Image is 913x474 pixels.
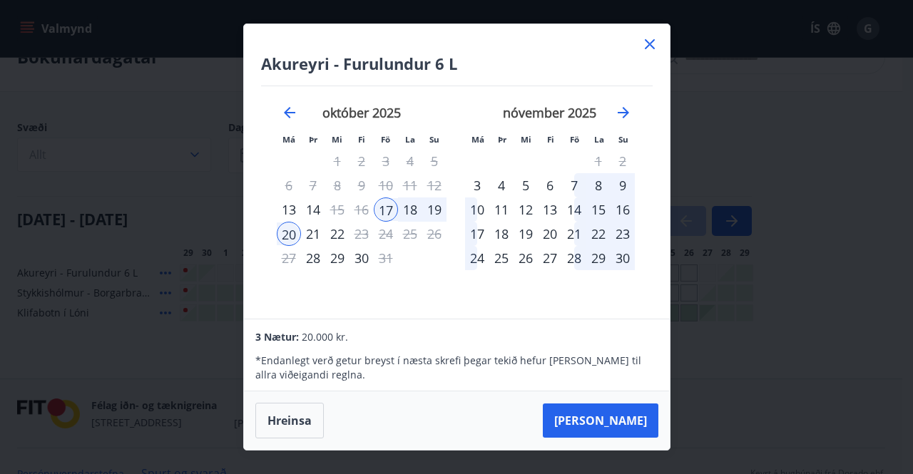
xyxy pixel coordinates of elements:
[586,246,611,270] td: Choose laugardagur, 29. nóvember 2025 as your check-in date. It’s available.
[322,104,401,121] strong: október 2025
[489,222,514,246] td: Choose þriðjudagur, 18. nóvember 2025 as your check-in date. It’s available.
[562,173,586,197] div: 7
[277,222,301,246] div: 20
[465,173,489,197] td: Choose mánudagur, 3. nóvember 2025 as your check-in date. It’s available.
[498,134,506,145] small: Þr
[277,246,301,270] td: Not available. mánudagur, 27. október 2025
[261,53,653,74] h4: Akureyri - Furulundur 6 L
[325,197,350,222] td: Choose miðvikudagur, 15. október 2025 as your check-in date. It’s available.
[309,134,317,145] small: Þr
[465,246,489,270] td: Choose mánudagur, 24. nóvember 2025 as your check-in date. It’s available.
[422,197,447,222] td: Selected. sunnudagur, 19. október 2025
[374,149,398,173] td: Not available. föstudagur, 3. október 2025
[301,173,325,197] td: Not available. þriðjudagur, 7. október 2025
[325,173,350,197] td: Not available. miðvikudagur, 8. október 2025
[398,149,422,173] td: Not available. laugardagur, 4. október 2025
[277,197,301,222] td: Choose mánudagur, 13. október 2025 as your check-in date. It’s available.
[489,246,514,270] div: 25
[538,173,562,197] td: Choose fimmtudagur, 6. nóvember 2025 as your check-in date. It’s available.
[398,197,422,222] div: 18
[562,197,586,222] td: Choose föstudagur, 14. nóvember 2025 as your check-in date. It’s available.
[562,222,586,246] div: 21
[489,173,514,197] div: 4
[261,86,653,302] div: Calendar
[302,330,348,344] span: 20.000 kr.
[465,222,489,246] div: 17
[514,173,538,197] td: Choose miðvikudagur, 5. nóvember 2025 as your check-in date. It’s available.
[282,134,295,145] small: Má
[514,246,538,270] div: 26
[514,197,538,222] div: 12
[586,197,611,222] td: Choose laugardagur, 15. nóvember 2025 as your check-in date. It’s available.
[350,222,374,246] div: Aðeins útritun í boði
[611,246,635,270] td: Choose sunnudagur, 30. nóvember 2025 as your check-in date. It’s available.
[277,222,301,246] td: Selected as end date. mánudagur, 20. október 2025
[429,134,439,145] small: Su
[562,173,586,197] td: Choose föstudagur, 7. nóvember 2025 as your check-in date. It’s available.
[350,149,374,173] td: Not available. fimmtudagur, 2. október 2025
[350,222,374,246] td: Choose fimmtudagur, 23. október 2025 as your check-in date. It’s available.
[465,222,489,246] td: Choose mánudagur, 17. nóvember 2025 as your check-in date. It’s available.
[562,246,586,270] td: Choose föstudagur, 28. nóvember 2025 as your check-in date. It’s available.
[538,173,562,197] div: 6
[277,173,301,197] td: Not available. mánudagur, 6. október 2025
[325,149,350,173] td: Not available. miðvikudagur, 1. október 2025
[465,246,489,270] div: 24
[562,222,586,246] td: Choose föstudagur, 21. nóvember 2025 as your check-in date. It’s available.
[547,134,554,145] small: Fi
[465,173,489,197] div: Aðeins innritun í boði
[489,222,514,246] div: 18
[374,246,398,270] td: Choose föstudagur, 31. október 2025 as your check-in date. It’s available.
[562,246,586,270] div: 28
[405,134,415,145] small: La
[514,222,538,246] td: Choose miðvikudagur, 19. nóvember 2025 as your check-in date. It’s available.
[538,197,562,222] div: 13
[381,134,390,145] small: Fö
[350,197,374,222] td: Not available. fimmtudagur, 16. október 2025
[538,222,562,246] div: 20
[277,197,301,222] div: Aðeins innritun í boði
[255,330,299,344] span: 3 Nætur:
[325,222,350,246] div: 22
[611,246,635,270] div: 30
[489,173,514,197] td: Choose þriðjudagur, 4. nóvember 2025 as your check-in date. It’s available.
[611,173,635,197] td: Choose sunnudagur, 9. nóvember 2025 as your check-in date. It’s available.
[350,246,374,270] td: Choose fimmtudagur, 30. október 2025 as your check-in date. It’s available.
[301,197,325,222] div: 14
[358,134,365,145] small: Fi
[543,403,658,438] button: [PERSON_NAME]
[325,246,350,270] td: Choose miðvikudagur, 29. október 2025 as your check-in date. It’s available.
[255,403,324,438] button: Hreinsa
[521,134,531,145] small: Mi
[281,104,298,121] div: Move backward to switch to the previous month.
[611,222,635,246] div: 23
[255,354,658,382] p: * Endanlegt verð getur breyst í næsta skrefi þegar tekið hefur [PERSON_NAME] til allra viðeigandi...
[374,197,398,222] div: Aðeins innritun í boði
[611,197,635,222] div: 16
[374,222,398,246] td: Not available. föstudagur, 24. október 2025
[301,197,325,222] td: Choose þriðjudagur, 14. október 2025 as your check-in date. It’s available.
[611,149,635,173] td: Not available. sunnudagur, 2. nóvember 2025
[325,246,350,270] div: 29
[586,222,611,246] div: 22
[514,246,538,270] td: Choose miðvikudagur, 26. nóvember 2025 as your check-in date. It’s available.
[422,197,447,222] div: 19
[398,173,422,197] td: Not available. laugardagur, 11. október 2025
[489,197,514,222] td: Choose þriðjudagur, 11. nóvember 2025 as your check-in date. It’s available.
[538,197,562,222] td: Choose fimmtudagur, 13. nóvember 2025 as your check-in date. It’s available.
[465,197,489,222] div: 10
[471,134,484,145] small: Má
[489,246,514,270] td: Choose þriðjudagur, 25. nóvember 2025 as your check-in date. It’s available.
[301,222,325,246] div: 21
[538,246,562,270] div: 27
[514,173,538,197] div: 5
[538,222,562,246] td: Choose fimmtudagur, 20. nóvember 2025 as your check-in date. It’s available.
[586,149,611,173] td: Not available. laugardagur, 1. nóvember 2025
[594,134,604,145] small: La
[422,173,447,197] td: Not available. sunnudagur, 12. október 2025
[325,197,350,222] div: Aðeins útritun í boði
[301,246,325,270] td: Choose þriðjudagur, 28. október 2025 as your check-in date. It’s available.
[350,246,374,270] div: 30
[398,222,422,246] td: Not available. laugardagur, 25. október 2025
[586,173,611,197] div: 8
